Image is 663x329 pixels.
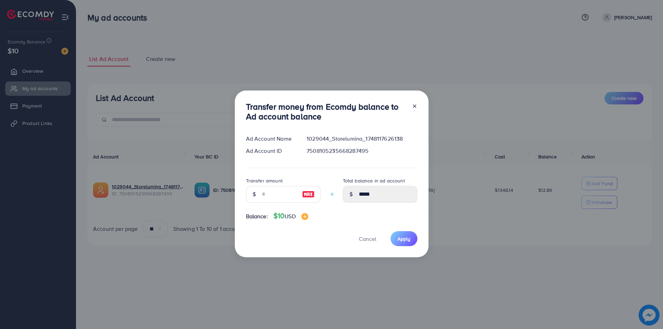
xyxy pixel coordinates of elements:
span: Apply [398,235,410,242]
h4: $10 [273,212,308,220]
div: Ad Account ID [240,147,301,155]
label: Transfer amount [246,177,283,184]
img: image [301,213,308,220]
img: image [302,190,315,198]
h3: Transfer money from Ecomdy balance to Ad account balance [246,102,406,122]
span: USD [285,212,295,220]
div: Ad Account Name [240,135,301,143]
span: Balance: [246,212,268,220]
div: 7508105235668287495 [301,147,423,155]
button: Cancel [350,231,385,246]
label: Total balance in ad account [343,177,405,184]
button: Apply [391,231,417,246]
div: 1029044_Storelumina_1748117626138 [301,135,423,143]
span: Cancel [359,235,376,243]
